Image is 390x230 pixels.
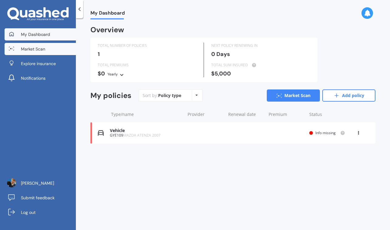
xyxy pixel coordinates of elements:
span: MAZDA ATENZA 2007 [123,133,161,138]
div: $0 [98,71,196,77]
div: TOTAL PREMIUMS [98,62,196,68]
div: Yearly [107,71,118,77]
div: 1 [98,51,196,57]
div: Type/name [111,111,183,117]
span: Info missing [315,130,336,135]
div: Renewal date [228,111,264,117]
span: Notifications [21,75,46,81]
div: Status [309,111,345,117]
a: Market Scan [5,43,76,55]
div: $5,000 [211,71,310,77]
span: Submit feedback [21,195,55,201]
div: GYE109 [110,133,182,138]
span: Market Scan [21,46,45,52]
a: Market Scan [267,89,320,102]
div: Vehicle [110,128,182,133]
img: Vehicle [98,130,104,136]
a: Log out [5,206,76,218]
span: My Dashboard [21,31,50,37]
div: Policy type [158,92,181,99]
a: My Dashboard [5,28,76,40]
div: TOTAL SUM INSURED [211,62,310,68]
a: Notifications [5,72,76,84]
a: [PERSON_NAME] [5,177,76,189]
span: [PERSON_NAME] [21,180,54,186]
div: 0 Days [211,51,310,57]
div: TOTAL NUMBER OF POLICIES [98,43,196,49]
div: Premium [269,111,304,117]
a: Explore insurance [5,57,76,70]
span: Log out [21,209,36,215]
div: NEXT POLICY RENEWING IN [211,43,310,49]
div: Provider [188,111,223,117]
div: Overview [90,27,124,33]
span: Explore insurance [21,61,56,67]
div: My policies [90,91,131,100]
div: Sort by: [143,92,181,99]
a: Add policy [322,89,375,102]
img: ACg8ocLM0nHV41SZsDEO1ZtWa5Qr2cGMEx0GgDoUmiBfa6kQ29vFfyKw=s96-c [7,178,16,187]
span: My Dashboard [90,10,125,18]
a: Submit feedback [5,192,76,204]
